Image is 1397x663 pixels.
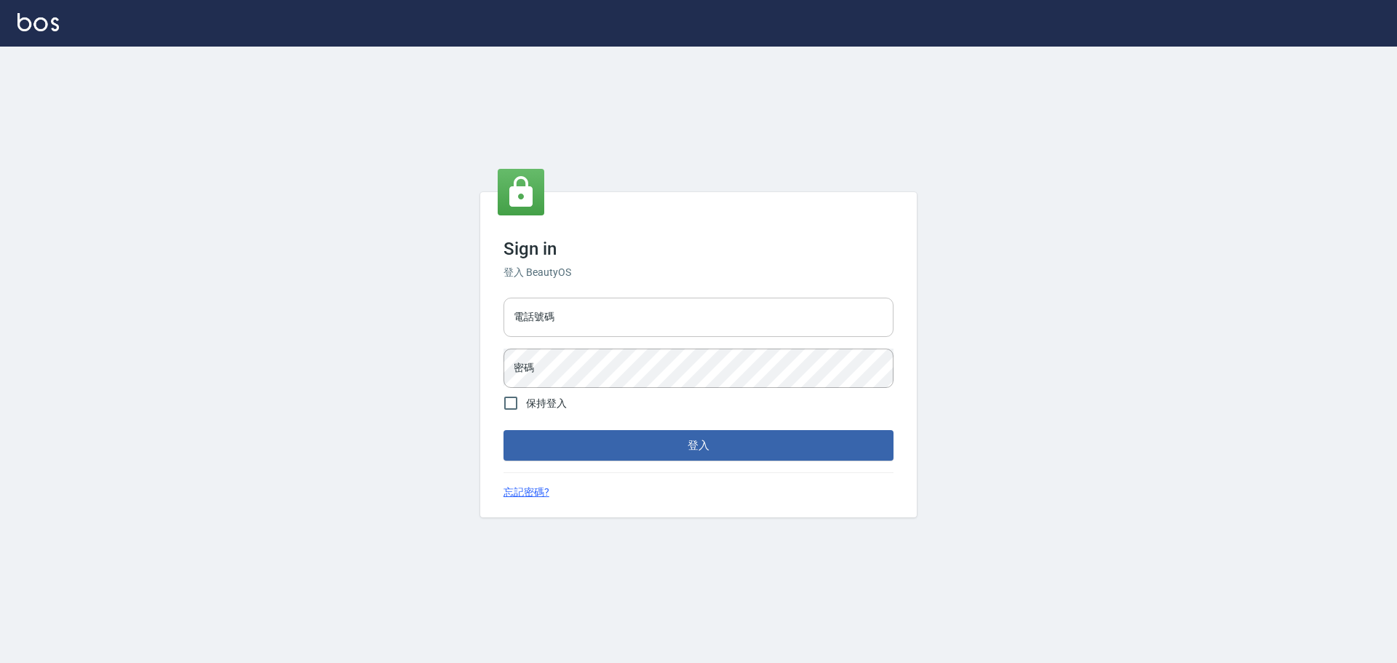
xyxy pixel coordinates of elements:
[504,430,893,461] button: 登入
[526,396,567,411] span: 保持登入
[17,13,59,31] img: Logo
[504,485,549,500] a: 忘記密碼?
[504,265,893,280] h6: 登入 BeautyOS
[504,239,893,259] h3: Sign in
